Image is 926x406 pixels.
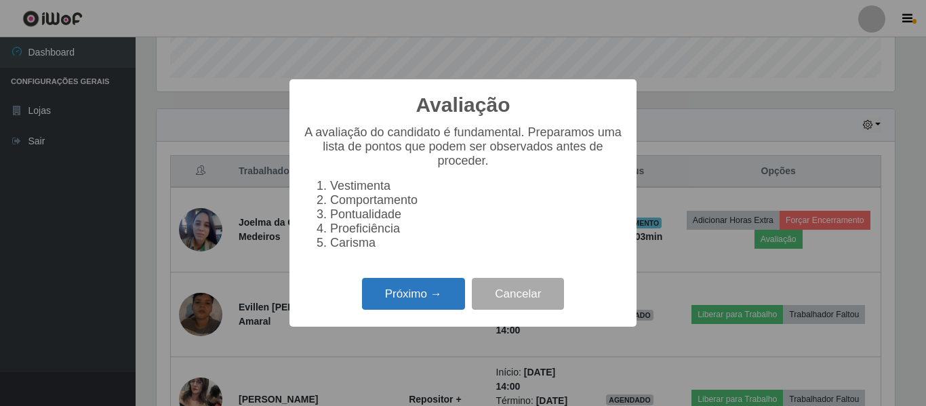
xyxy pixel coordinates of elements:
[330,193,623,207] li: Comportamento
[416,93,510,117] h2: Avaliação
[330,222,623,236] li: Proeficiência
[330,236,623,250] li: Carisma
[330,179,623,193] li: Vestimenta
[362,278,465,310] button: Próximo →
[303,125,623,168] p: A avaliação do candidato é fundamental. Preparamos uma lista de pontos que podem ser observados a...
[472,278,564,310] button: Cancelar
[330,207,623,222] li: Pontualidade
